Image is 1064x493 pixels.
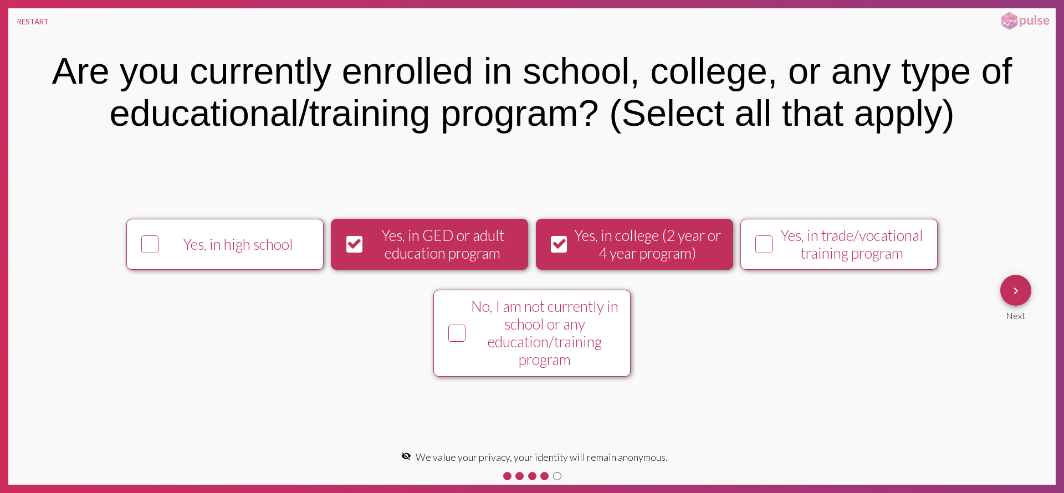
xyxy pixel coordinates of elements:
button: Yes, in trade/vocational training program [740,219,938,270]
div: Are you currently enrolled in school, college, or any type of educational/training program? (Sele... [23,50,1041,134]
div: Yes, in trade/vocational training program [777,227,928,262]
button: RESTART [8,8,58,35]
button: Next Question [1000,275,1031,306]
div: No, I am not currently in school or any education/training program [470,297,621,368]
button: Yes, in college (2 year or 4 year program) [536,219,733,270]
div: Yes, in high school [162,235,313,253]
mat-icon: visibility_off [401,451,411,461]
mat-icon: Next Question [1009,284,1022,297]
div: Yes, in GED or adult education program [367,227,518,262]
button: No, I am not currently in school or any education/training program [433,290,631,377]
div: Next [1000,306,1031,321]
button: Yes, in GED or adult education program [331,219,528,270]
div: Yes, in college (2 year or 4 year program) [572,227,723,262]
span: We value your privacy, your identity will remain anonymous. [416,451,668,463]
img: pulsehorizontalsmall.png [997,11,1053,31]
button: Yes, in high school [126,219,324,270]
